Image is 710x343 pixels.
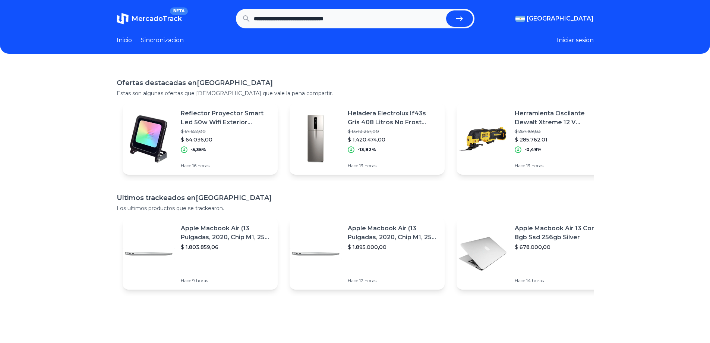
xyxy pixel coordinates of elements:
[348,109,439,127] p: Heladera Electrolux If43s Gris 408 Litros No Frost Inverter
[357,147,376,153] p: -13,82%
[348,163,439,169] p: Hace 13 horas
[527,14,594,23] span: [GEOGRAPHIC_DATA]
[181,243,272,251] p: $ 1.803.859,06
[348,224,439,242] p: Apple Macbook Air (13 Pulgadas, 2020, Chip M1, 256 Gb De Ssd, 8 Gb De Ram) - Plata
[557,36,594,45] button: Iniciar sesion
[290,218,445,290] a: Featured imageApple Macbook Air (13 Pulgadas, 2020, Chip M1, 256 Gb De Ssd, 8 Gb De Ram) - Plata$...
[457,228,509,280] img: Featured image
[348,243,439,251] p: $ 1.895.000,00
[181,136,272,143] p: $ 64.036,00
[515,14,594,23] button: [GEOGRAPHIC_DATA]
[117,193,594,203] h1: Ultimos trackeados en [GEOGRAPHIC_DATA]
[181,128,272,134] p: $ 67.652,00
[170,7,187,15] span: BETA
[348,128,439,134] p: $ 1.648.267,00
[515,128,606,134] p: $ 287.169,83
[290,113,342,165] img: Featured image
[515,16,525,22] img: Argentina
[123,113,175,165] img: Featured image
[132,15,182,23] span: MercadoTrack
[290,103,445,175] a: Featured imageHeladera Electrolux If43s Gris 408 Litros No Frost Inverter$ 1.648.267,00$ 1.420.47...
[190,147,206,153] p: -5,35%
[515,136,606,143] p: $ 285.762,01
[117,90,594,97] p: Estas son algunas ofertas que [DEMOGRAPHIC_DATA] que vale la pena compartir.
[181,224,272,242] p: Apple Macbook Air (13 Pulgadas, 2020, Chip M1, 256 Gb De Ssd, 8 Gb De Ram) - Plata
[290,228,342,280] img: Featured image
[181,109,272,127] p: Reflector Proyector Smart Led 50w Wifi Exterior Rgb+cct Ip65
[117,13,129,25] img: MercadoTrack
[123,218,278,290] a: Featured imageApple Macbook Air (13 Pulgadas, 2020, Chip M1, 256 Gb De Ssd, 8 Gb De Ram) - Plata$...
[457,103,612,175] a: Featured imageHerramienta Oscilante Dewalt Xtreme 12 V [PERSON_NAME]$ 287.169,83$ 285.762,01-0,49...
[348,136,439,143] p: $ 1.420.474,00
[123,103,278,175] a: Featured imageReflector Proyector Smart Led 50w Wifi Exterior Rgb+cct Ip65$ 67.652,00$ 64.036,00-...
[123,228,175,280] img: Featured image
[457,113,509,165] img: Featured image
[515,163,606,169] p: Hace 13 horas
[524,147,542,153] p: -0,49%
[181,163,272,169] p: Hace 16 horas
[515,243,606,251] p: $ 678.000,00
[141,36,184,45] a: Sincronizacion
[515,109,606,127] p: Herramienta Oscilante Dewalt Xtreme 12 V [PERSON_NAME]
[117,36,132,45] a: Inicio
[348,278,439,284] p: Hace 12 horas
[515,278,606,284] p: Hace 14 horas
[515,224,606,242] p: Apple Macbook Air 13 Core I5 8gb Ssd 256gb Silver
[117,78,594,88] h1: Ofertas destacadas en [GEOGRAPHIC_DATA]
[181,278,272,284] p: Hace 9 horas
[457,218,612,290] a: Featured imageApple Macbook Air 13 Core I5 8gb Ssd 256gb Silver$ 678.000,00Hace 14 horas
[117,13,182,25] a: MercadoTrackBETA
[117,205,594,212] p: Los ultimos productos que se trackearon.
